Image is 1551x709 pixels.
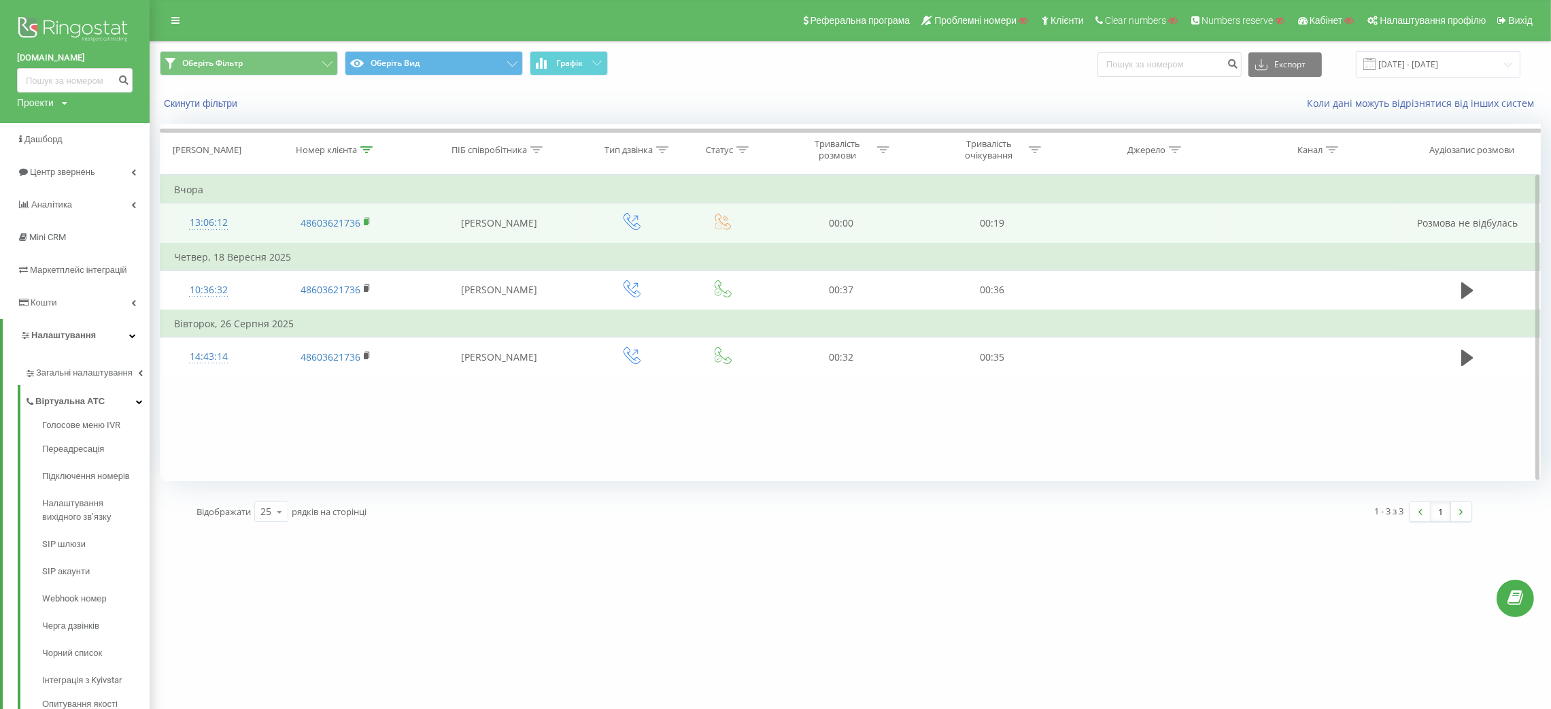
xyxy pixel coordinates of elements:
div: Тип дзвінка [604,144,653,156]
span: Clear numbers [1105,15,1166,26]
a: 48603621736 [301,350,360,363]
div: Номер клієнта [296,144,357,156]
div: Канал [1297,144,1323,156]
a: 1 [1431,502,1451,521]
span: SIP шлюзи [42,538,86,551]
td: 00:00 [766,203,917,244]
a: Webhook номер [42,585,150,612]
span: Інтеграція з Kyivstar [42,674,122,687]
span: Вихід [1509,15,1533,26]
button: Графік [530,51,608,76]
button: Оберіть Фільтр [160,51,338,76]
input: Пошук за номером [17,68,133,93]
span: Віртуальна АТС [35,395,105,408]
span: Mini CRM [29,232,66,242]
span: Кошти [31,297,56,308]
span: Черга дзвінків [42,619,99,633]
td: 00:36 [917,270,1068,310]
div: [PERSON_NAME] [173,144,241,156]
td: 00:19 [917,203,1068,244]
span: Графік [556,59,583,68]
span: Клієнти [1051,15,1084,26]
span: SIP акаунти [42,565,90,578]
span: Відображати [197,506,251,518]
div: 14:43:14 [174,344,243,370]
span: Маркетплейс інтеграцій [30,265,127,275]
div: 1 - 3 з 3 [1374,504,1403,518]
a: Голосове меню IVR [42,418,150,435]
span: Реферальна програма [811,15,910,26]
a: 48603621736 [301,283,360,296]
td: 00:35 [917,337,1068,377]
span: Голосове меню IVR [42,418,120,432]
td: [PERSON_NAME] [414,203,583,244]
div: Тривалість розмови [801,138,874,161]
a: Загальні налаштування [24,357,150,385]
button: Експорт [1248,52,1322,77]
td: Четвер, 18 Вересня 2025 [160,244,1541,271]
div: Джерело [1127,144,1165,156]
button: Оберіть Вид [345,51,523,76]
span: Налаштування профілю [1380,15,1486,26]
span: Аналiтика [31,199,72,210]
div: ПІБ співробітника [451,144,527,156]
img: Ringostat logo [17,14,133,48]
span: рядків на сторінці [292,506,367,518]
span: Оберіть Фільтр [182,58,243,69]
td: [PERSON_NAME] [414,337,583,377]
div: 10:36:32 [174,277,243,303]
div: Аудіозапис розмови [1429,144,1515,156]
a: 48603621736 [301,216,360,229]
a: Віртуальна АТС [24,385,150,414]
span: Розмова не відбулась [1417,216,1518,229]
span: Чорний список [42,646,102,660]
span: Дашборд [24,134,63,144]
button: Скинути фільтри [160,97,244,110]
span: Налаштування вихідного зв’язку [42,497,143,524]
input: Пошук за номером [1097,52,1242,77]
td: Вівторок, 26 Серпня 2025 [160,310,1541,337]
a: Коли дані можуть відрізнятися вiд інших систем [1307,97,1541,110]
span: Загальні налаштування [36,366,133,380]
div: Тривалість очікування [953,138,1025,161]
a: Чорний список [42,640,150,667]
span: Webhook номер [42,592,107,606]
span: Центр звернень [30,167,95,177]
span: Проблемні номери [934,15,1017,26]
span: Переадресація [42,442,104,456]
td: 00:32 [766,337,917,377]
div: Статус [706,144,733,156]
a: Переадресація [42,435,150,463]
a: Налаштування вихідного зв’язку [42,490,150,531]
a: SIP акаунти [42,558,150,585]
a: Черга дзвінків [42,612,150,640]
a: Інтеграція з Kyivstar [42,667,150,694]
span: Налаштування [31,330,96,340]
td: [PERSON_NAME] [414,270,583,310]
a: SIP шлюзи [42,531,150,558]
div: 13:06:12 [174,210,243,236]
a: Підключення номерів [42,463,150,490]
span: Numbers reserve [1201,15,1273,26]
a: Налаштування [3,319,150,352]
td: Вчора [160,176,1541,203]
div: 25 [260,505,271,518]
span: Кабінет [1310,15,1343,26]
td: 00:37 [766,270,917,310]
span: Підключення номерів [42,469,130,483]
div: Проекти [17,96,54,110]
a: [DOMAIN_NAME] [17,51,133,65]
